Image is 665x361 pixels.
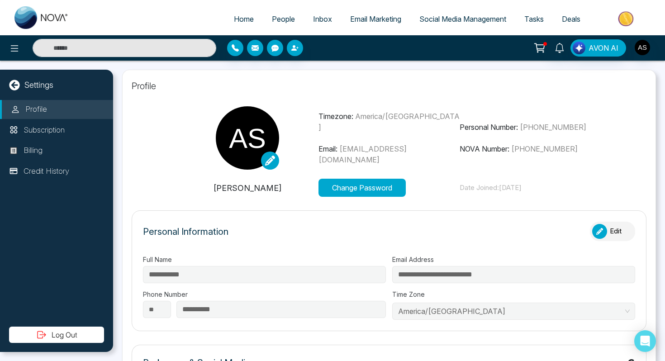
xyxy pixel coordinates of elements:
p: Date Joined: [DATE] [460,183,601,193]
span: Tasks [524,14,544,24]
span: Email Marketing [350,14,401,24]
p: Credit History [24,166,69,177]
span: America/[GEOGRAPHIC_DATA] [318,112,460,132]
span: America/Toronto [398,304,629,318]
img: Nova CRM Logo [14,6,69,29]
img: Lead Flow [573,42,585,54]
p: Settings [24,79,53,91]
img: User Avatar [635,40,650,55]
p: Email: [318,143,460,165]
p: Profile [25,104,47,115]
p: Timezone: [318,111,460,133]
a: Social Media Management [410,10,515,28]
span: [EMAIL_ADDRESS][DOMAIN_NAME] [318,144,407,164]
p: NOVA Number: [460,143,601,154]
span: Inbox [313,14,332,24]
img: Market-place.gif [594,9,660,29]
a: Tasks [515,10,553,28]
p: Profile [132,79,646,93]
span: AVON AI [589,43,618,53]
button: Change Password [318,179,406,197]
span: Home [234,14,254,24]
p: Personal Information [143,225,228,238]
div: Open Intercom Messenger [634,330,656,352]
a: People [263,10,304,28]
label: Time Zone [392,290,635,299]
label: Phone Number [143,290,386,299]
a: Inbox [304,10,341,28]
a: Email Marketing [341,10,410,28]
p: Personal Number: [460,122,601,133]
button: Log Out [9,327,104,343]
p: [PERSON_NAME] [177,182,318,194]
button: Edit [590,222,635,241]
button: AVON AI [570,39,626,57]
p: Subscription [24,124,65,136]
span: People [272,14,295,24]
span: [PHONE_NUMBER] [511,144,578,153]
label: Email Address [392,255,635,264]
p: Billing [24,145,43,157]
a: Deals [553,10,589,28]
a: Home [225,10,263,28]
span: Social Media Management [419,14,506,24]
label: Full Name [143,255,386,264]
span: Deals [562,14,580,24]
span: [PHONE_NUMBER] [520,123,586,132]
